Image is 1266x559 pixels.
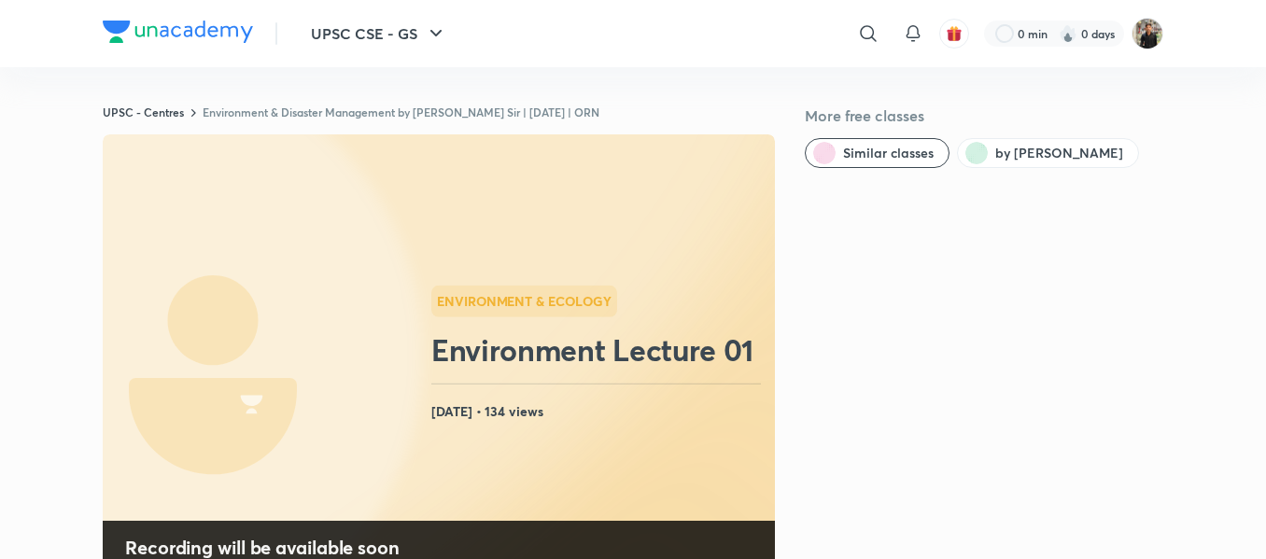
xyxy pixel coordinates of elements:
a: Environment & Disaster Management by [PERSON_NAME] Sir | [DATE] | ORN [203,105,599,119]
a: UPSC - Centres [103,105,184,119]
span: Similar classes [843,144,934,162]
button: Similar classes [805,138,949,168]
h5: More free classes [805,105,1163,127]
h4: [DATE] • 134 views [431,399,767,424]
img: streak [1059,24,1077,43]
button: UPSC CSE - GS [300,15,458,52]
img: Yudhishthir [1132,18,1163,49]
a: Company Logo [103,21,253,48]
button: avatar [939,19,969,49]
button: by Vineet Thaploo [957,138,1139,168]
h2: Environment Lecture 01 [431,331,767,369]
span: by Vineet Thaploo [995,144,1123,162]
img: Company Logo [103,21,253,43]
img: avatar [946,25,963,42]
